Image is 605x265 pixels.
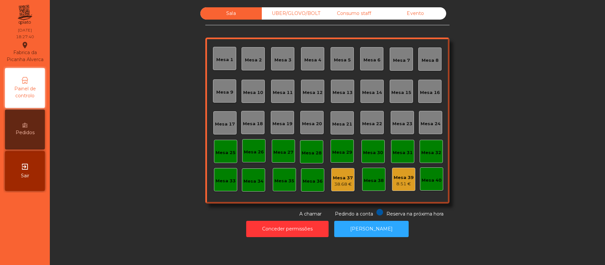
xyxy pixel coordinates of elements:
[262,7,323,20] div: UBER/GLOVO/BOLT
[363,149,383,156] div: Mesa 30
[17,3,33,27] img: qpiato
[333,89,353,96] div: Mesa 13
[216,178,236,184] div: Mesa 33
[216,89,233,96] div: Mesa 9
[244,149,264,155] div: Mesa 26
[394,181,414,187] div: 8.51 €
[216,149,236,156] div: Mesa 25
[385,7,446,20] div: Evento
[303,89,323,96] div: Mesa 12
[332,149,352,156] div: Mesa 29
[245,57,262,63] div: Mesa 2
[274,178,294,184] div: Mesa 35
[243,89,263,96] div: Mesa 10
[392,121,412,127] div: Mesa 23
[303,178,323,185] div: Mesa 36
[333,175,353,181] div: Mesa 37
[362,121,382,127] div: Mesa 22
[364,177,384,184] div: Mesa 38
[200,7,262,20] div: Sala
[386,211,444,217] span: Reserva na próxima hora
[422,177,442,184] div: Mesa 40
[421,121,441,127] div: Mesa 24
[215,121,235,128] div: Mesa 17
[299,211,322,217] span: A chamar
[334,221,409,237] button: [PERSON_NAME]
[302,121,322,127] div: Mesa 20
[16,34,34,40] div: 18:27:40
[5,41,45,63] div: Fabrica da Picanha Alverca
[244,178,263,185] div: Mesa 34
[394,174,414,181] div: Mesa 39
[243,121,263,127] div: Mesa 18
[391,89,411,96] div: Mesa 15
[335,211,373,217] span: Pedindo a conta
[420,89,440,96] div: Mesa 16
[21,163,29,171] i: exit_to_app
[333,181,353,188] div: 38.68 €
[363,57,380,63] div: Mesa 6
[21,41,29,49] i: location_on
[18,27,32,33] div: [DATE]
[21,172,29,179] span: Sair
[16,129,35,136] span: Pedidos
[273,89,293,96] div: Mesa 11
[272,121,292,127] div: Mesa 19
[302,150,322,156] div: Mesa 28
[274,57,291,63] div: Mesa 3
[216,56,233,63] div: Mesa 1
[7,85,43,99] span: Painel de controlo
[246,221,329,237] button: Conceder permissões
[323,7,385,20] div: Consumo staff
[273,149,293,156] div: Mesa 27
[422,57,439,64] div: Mesa 8
[393,149,413,156] div: Mesa 31
[362,89,382,96] div: Mesa 14
[393,57,410,64] div: Mesa 7
[421,149,441,156] div: Mesa 32
[304,57,321,63] div: Mesa 4
[332,121,352,128] div: Mesa 21
[334,57,351,63] div: Mesa 5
